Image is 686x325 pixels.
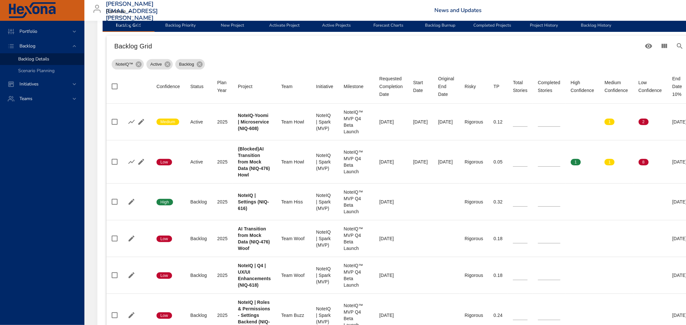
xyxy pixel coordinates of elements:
div: Team Hiss [281,199,306,205]
span: Portfolio [14,28,43,34]
div: 0.24 [493,312,503,318]
span: Milestone [344,83,369,90]
div: Rigorous [465,272,483,279]
div: Low Confidence [639,79,662,94]
span: 2 [639,119,649,125]
div: Sort [344,83,364,90]
button: Edit Project Details [127,270,136,280]
div: Team Howl [281,159,306,165]
span: 1 [571,159,581,165]
div: Active [190,119,207,125]
div: NoteIQ | Spark (MVP) [316,229,333,248]
b: AI Transition from Mock Data (NIQ-476) Woof [238,226,270,251]
span: Teams [14,96,38,102]
div: Team [281,83,293,90]
button: View Columns [656,38,672,54]
div: Active [146,59,172,70]
span: Risky [465,83,483,90]
div: 2025 [217,119,228,125]
div: Sort [190,83,204,90]
div: Team Woof [281,235,306,242]
span: TP [493,83,503,90]
div: NoteIQ | Spark (MVP) [316,152,333,172]
div: 0.18 [493,272,503,279]
span: Status [190,83,207,90]
div: Sort [438,75,454,98]
div: Requested Completion Date [379,75,403,98]
button: Standard Views [641,38,656,54]
span: Backlog [175,61,198,68]
img: Hexona [8,2,56,19]
b: NoteIQ | Q4 | UX/UI Enhancements (NIQ-618) [238,263,271,288]
div: Total Stories [513,79,528,94]
div: Plan Year [217,79,228,94]
div: NoteIQ™ MVP Q4 Beta Launch [344,262,369,288]
div: Sort [538,79,560,94]
div: Original End Date [438,75,454,98]
div: Backlog [190,235,207,242]
span: Team [281,83,306,90]
div: 2025 [217,312,228,318]
div: NoteIQ™ MVP Q4 Beta Launch [344,149,369,175]
div: [DATE] [438,119,454,125]
div: Rigorous [465,159,483,165]
div: 0.18 [493,235,503,242]
div: Status [190,83,204,90]
div: Raintree [106,6,134,17]
div: NoteIQ™ MVP Q4 Beta Launch [344,109,369,135]
span: Low [156,313,172,318]
div: Rigorous [465,199,483,205]
div: [DATE] [379,159,403,165]
div: Milestone [344,83,364,90]
span: Medium [156,119,179,125]
div: NoteIQ | Spark (MVP) [316,192,333,212]
div: 0.05 [493,159,503,165]
span: Backlog Details [18,56,49,62]
span: Low [156,236,172,242]
div: 2025 [217,272,228,279]
div: [DATE] [379,272,403,279]
div: Team Buzz [281,312,306,318]
div: Medium Confidence [605,79,628,94]
span: Low [156,273,172,279]
span: Project [238,83,271,90]
h6: Backlog Grid [114,41,641,51]
div: NoteIQ | Spark (MVP) [316,112,333,132]
div: Sort [571,79,594,94]
h3: [PERSON_NAME][EMAIL_ADDRESS][PERSON_NAME][DOMAIN_NAME] [106,1,158,29]
div: Sort [238,83,253,90]
span: Low [156,159,172,165]
div: High Confidence [571,79,594,94]
button: Edit Project Details [127,310,136,320]
div: [DATE] [379,119,403,125]
span: Active [146,61,166,68]
div: Start Date [413,79,428,94]
span: 0 [571,119,581,125]
button: Edit Project Details [127,234,136,243]
div: Team Woof [281,272,306,279]
span: Backlog [14,43,41,49]
div: Initiative [316,83,333,90]
button: Edit Project Details [127,197,136,207]
div: Sort [217,79,228,94]
div: Sort [413,79,428,94]
div: 2025 [217,159,228,165]
div: [DATE] [379,312,403,318]
div: Backlog [175,59,205,70]
div: Rigorous [465,119,483,125]
span: NoteIQ™ [112,61,137,68]
div: Backlog [190,199,207,205]
b: (Blocked)AI Transition from Mock Data (NIQ-476) Howl [238,146,270,177]
div: Sort [465,83,476,90]
button: Show Burnup [127,157,136,167]
div: TP [493,83,499,90]
div: Rigorous [465,235,483,242]
div: Sort [316,83,333,90]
